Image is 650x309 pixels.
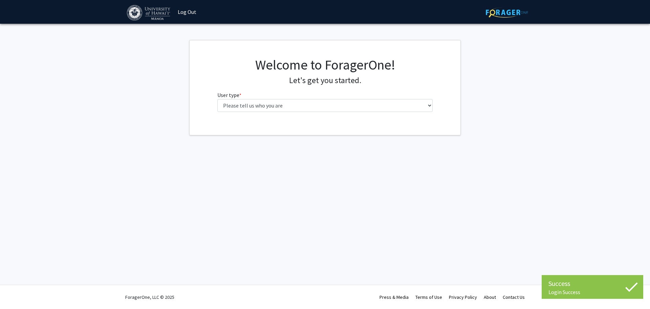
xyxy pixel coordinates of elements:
div: Login Success [548,289,636,295]
a: Contact Us [503,294,525,300]
img: University of Hawaiʻi at Mānoa Logo [127,5,172,20]
a: About [484,294,496,300]
h1: Welcome to ForagerOne! [217,57,433,73]
label: User type [217,91,241,99]
div: Success [548,278,636,289]
img: ForagerOne Logo [486,7,528,18]
a: Terms of Use [415,294,442,300]
a: Privacy Policy [449,294,477,300]
div: ForagerOne, LLC © 2025 [125,285,174,309]
a: Press & Media [380,294,409,300]
iframe: Chat [5,278,29,304]
h4: Let's get you started. [217,76,433,85]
